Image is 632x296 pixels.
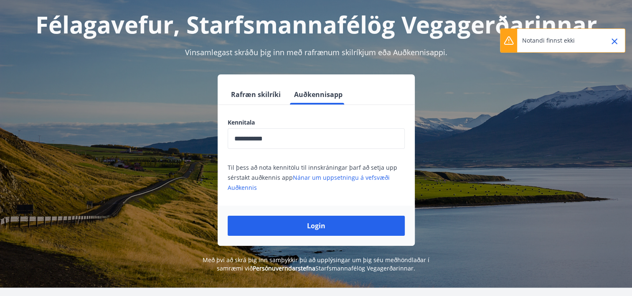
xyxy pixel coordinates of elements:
a: Persónuverndarstefna [253,264,315,272]
button: Auðkennisapp [291,84,346,105]
button: Close [607,34,622,48]
button: Login [228,216,405,236]
span: Til þess að nota kennitölu til innskráningar þarf að setja upp sérstakt auðkennis app [228,163,397,191]
h1: Félagavefur, Starfsmannafélög Vegagerðarinnar [25,8,607,40]
p: Notandi finnst ekki [522,36,575,45]
button: Rafræn skilríki [228,84,284,105]
label: Kennitala [228,118,405,127]
span: Vinsamlegast skráðu þig inn með rafrænum skilríkjum eða Auðkennisappi. [185,47,447,57]
a: Nánar um uppsetningu á vefsvæði Auðkennis [228,174,390,191]
span: Með því að skrá þig inn samþykkir þú að upplýsingar um þig séu meðhöndlaðar í samræmi við Starfsm... [203,256,429,272]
